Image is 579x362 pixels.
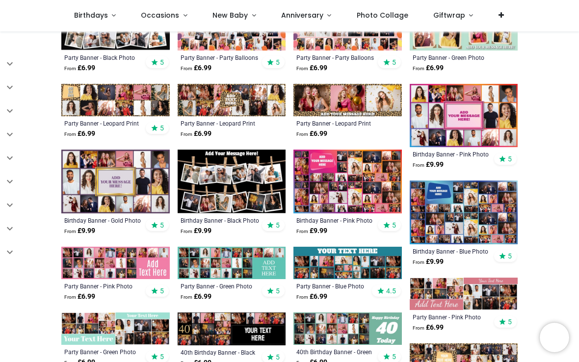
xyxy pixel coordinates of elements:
span: 5 [276,353,280,362]
img: Personalised Party Banner - Green Photo Collage - Custom Text & 19 Photo Upload [61,312,170,345]
span: From [296,131,308,137]
img: Personalised Party Banner - Blue Photo Collage - Custom Text & 19 Photo Upload [293,247,402,279]
span: Anniversary [281,10,323,20]
a: Party Banner - Leopard Print Photo Collage [181,119,263,127]
a: 40th Birthday Banner - Black Photo Collage [181,348,263,356]
span: From [413,259,424,265]
img: Personalised 40th Birthday Banner - Green Photo Collage - Custom Text & 21 Photo Upload [293,312,402,345]
a: 40th Birthday Banner - Green Photo Collage [296,348,378,356]
strong: £ 6.99 [64,292,95,302]
span: Birthdays [74,10,108,20]
img: Personalised Birthday Backdrop Banner - Gold Photo Collage - 16 Photo Upload [61,150,170,213]
strong: £ 6.99 [413,323,444,333]
span: From [413,66,424,71]
strong: £ 6.99 [64,129,95,139]
strong: £ 9.99 [181,226,211,236]
span: 5 [160,124,164,132]
strong: £ 6.99 [181,63,211,73]
span: 5 [160,286,164,295]
img: Personalised Party Banner - Green Photo Collage - Custom Text & 24 Photo Upload [178,247,286,279]
span: 5 [160,58,164,67]
strong: £ 6.99 [296,63,327,73]
img: Personalised Birthday Backdrop Banner - Blue Photo Collage - Add Text & 48 Photo Upload [410,181,518,244]
img: Personalised Party Banner - Party Balloons Photo Collage - 17 Photo Upload [293,18,402,50]
span: 5 [508,317,512,326]
a: Party Banner - Pink Photo Collage [413,313,495,321]
img: Personalised 40th Birthday Banner - Black Photo Collage - Custom Text & 17 Photo Upload [178,312,286,345]
span: From [64,131,76,137]
img: Personalised Birthday Backdrop Banner - Pink Photo Collage - 16 Photo Upload [410,84,518,148]
strong: £ 9.99 [413,160,444,170]
span: From [296,229,308,234]
span: 5 [160,221,164,230]
span: Photo Collage [357,10,408,20]
img: Personalised Birthday Backdrop Banner - Black Photo Collage - 12 Photo Upload [178,150,286,213]
span: 5 [276,221,280,230]
span: 5 [508,155,512,163]
a: Party Banner - Leopard Print Photo Collage [64,119,146,127]
strong: £ 9.99 [64,226,95,236]
img: Personalised Party Banner - Green Photo Frame Collage - 4 Photo Upload [410,18,518,50]
strong: £ 6.99 [413,63,444,73]
span: Giftwrap [433,10,465,20]
span: 5 [392,221,396,230]
a: Party Banner - Party Balloons Photo Collage [181,53,263,61]
span: 5 [508,252,512,260]
span: From [181,66,192,71]
span: From [64,229,76,234]
span: From [64,66,76,71]
div: Birthday Banner - Pink Photo Collage [296,216,378,224]
span: From [181,131,192,137]
a: Party Banner - Black Photo Collage [64,53,146,61]
strong: £ 6.99 [64,63,95,73]
a: Party Banner - Leopard Print Photo Collage [296,119,378,127]
a: Birthday Banner - Blue Photo Collage [413,247,495,255]
span: 5 [392,352,396,361]
span: From [413,325,424,331]
span: From [296,294,308,300]
strong: £ 9.99 [413,257,444,267]
img: Personalised Party Banner - Leopard Print Photo Collage - Custom Text & 12 Photo Upload [178,84,286,116]
img: Personalised Party Banner - Black Photo Collage - 6 Photo Upload [61,18,170,50]
a: Birthday Banner - Black Photo Collage [181,216,263,224]
span: From [181,294,192,300]
a: Party Banner - Green Photo Frame Collage [413,53,495,61]
span: From [296,66,308,71]
strong: £ 9.99 [296,226,327,236]
span: 4.5 [386,286,396,295]
a: Party Banner - Party Balloons Photo Collage [296,53,378,61]
a: Party Banner - Blue Photo Collage [296,282,378,290]
iframe: Brevo live chat [540,323,569,352]
a: Birthday Banner - Pink Photo Collage [413,150,495,158]
span: 5 [276,286,280,295]
a: Birthday Banner - Gold Photo Collage [64,216,146,224]
span: New Baby [212,10,248,20]
a: Party Banner - Pink Photo Collage [64,282,146,290]
strong: £ 6.99 [181,292,211,302]
img: Personalised Party Banner - Leopard Print Photo Collage - 3 Photo Upload [293,84,402,116]
img: Personalised Party Banner - Pink Photo Collage - Custom Text & 19 Photo Upload [410,278,518,310]
img: Personalised Party Banner - Party Balloons Photo Collage - 22 Photo Upload [178,18,286,50]
span: Occasions [141,10,179,20]
strong: £ 6.99 [296,292,327,302]
a: Party Banner - Green Photo Collage [181,282,263,290]
img: Personalised Party Banner - Leopard Print Photo Collage - 11 Photo Upload [61,84,170,116]
span: 5 [276,58,280,67]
